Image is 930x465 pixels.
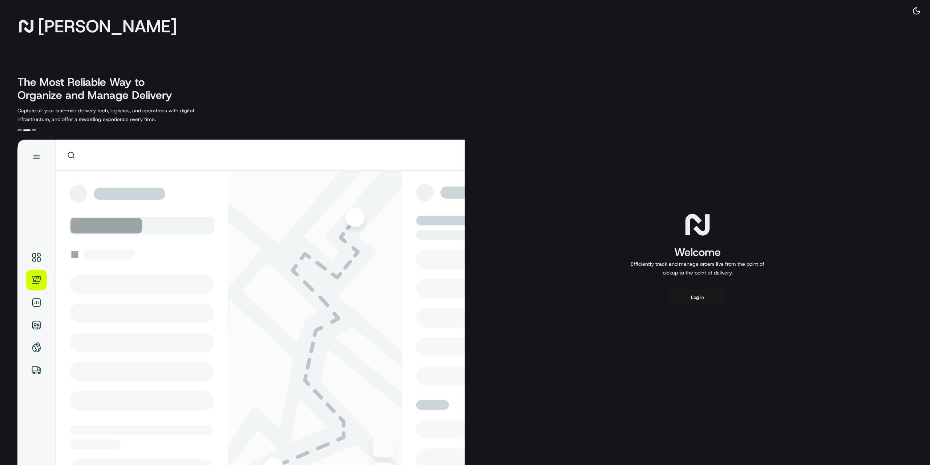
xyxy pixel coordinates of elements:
[38,19,177,33] span: [PERSON_NAME]
[17,76,180,102] h2: The Most Reliable Way to Organize and Manage Delivery
[668,289,727,306] button: Log in
[628,260,767,277] p: Efficiently track and manage orders live from the point of pickup to the point of delivery.
[628,245,767,260] h1: Welcome
[17,106,227,124] p: Capture all your last-mile delivery tech, logistics, and operations with digital infrastructure, ...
